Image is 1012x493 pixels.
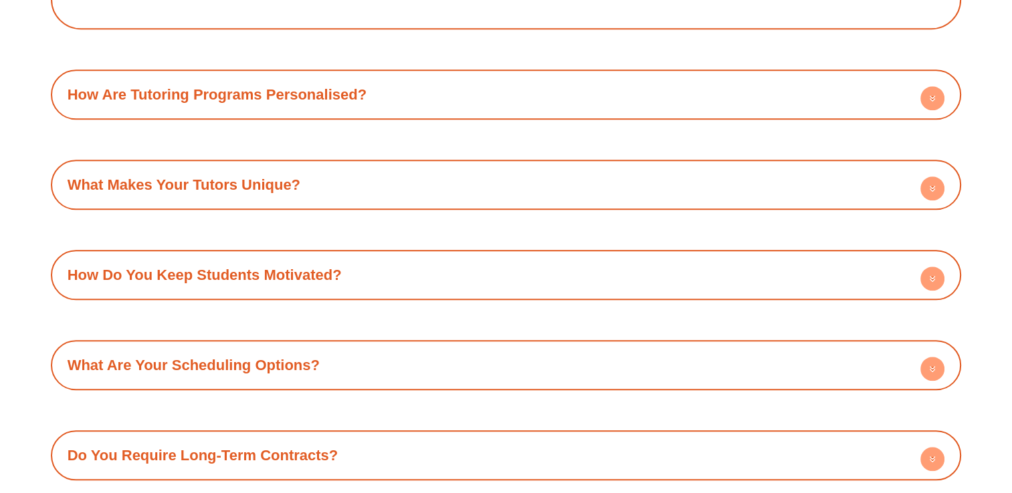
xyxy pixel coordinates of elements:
iframe: Chat Widget [945,429,1012,493]
a: How Are Tutoring Programs Personalised? [68,86,367,103]
a: What Makes Your Tutors Unique? [68,176,300,193]
a: Do You Require Long-Term Contracts? [68,447,338,464]
h4: How Do You Keep Students Motivated? [58,257,955,293]
h4: How Are Tutoring Programs Personalised? [58,76,955,113]
h4: What Are Your Scheduling Options? [58,347,955,383]
h4: What Makes Your Tutors Unique? [58,166,955,203]
a: How Do You Keep Students Motivated? [68,267,342,283]
a: What Are Your Scheduling Options? [68,357,320,373]
h4: Do You Require Long-Term Contracts? [58,437,955,474]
